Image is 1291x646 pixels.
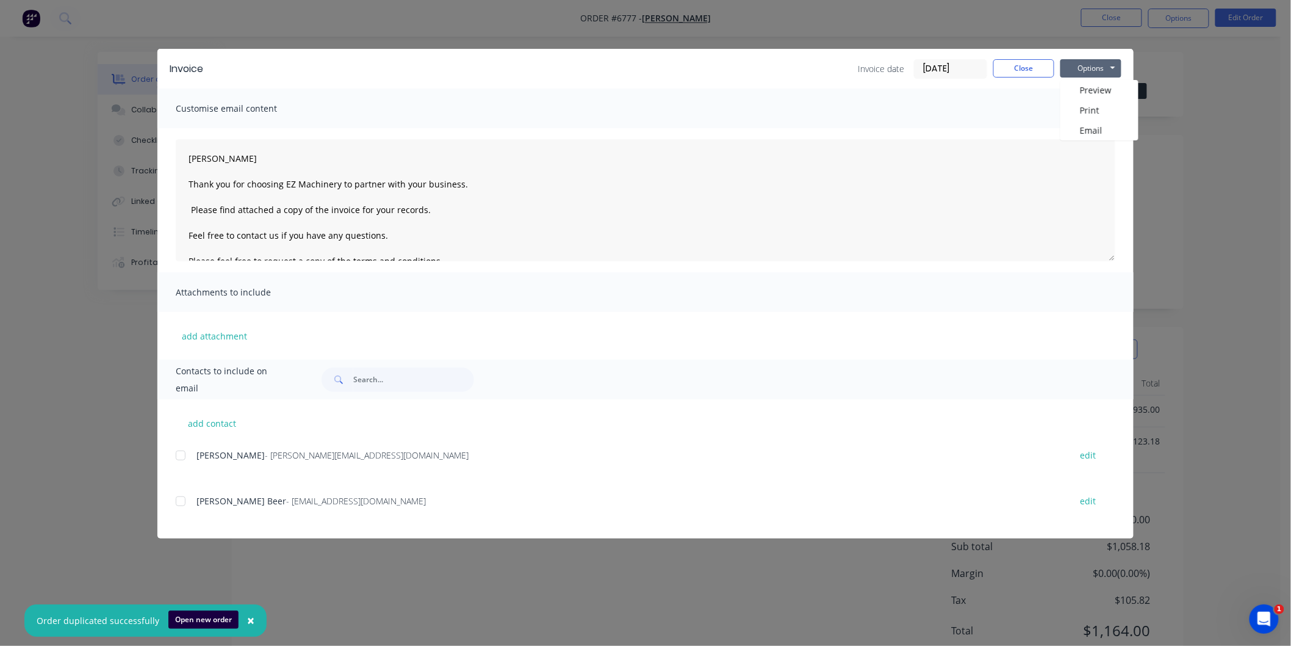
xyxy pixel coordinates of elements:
[1060,80,1138,100] button: Preview
[235,606,267,636] button: Close
[168,611,239,629] button: Open new order
[170,62,203,76] div: Invoice
[176,139,1115,261] textarea: [PERSON_NAME] Thank you for choosing EZ Machinery to partner with your business. Please find atta...
[1060,100,1138,120] button: Print
[1073,447,1104,463] button: edit
[176,100,310,117] span: Customise email content
[286,495,426,507] span: - [EMAIL_ADDRESS][DOMAIN_NAME]
[247,612,254,629] span: ×
[1060,59,1121,78] button: Options
[1250,604,1279,634] iframe: Intercom live chat
[1073,493,1104,509] button: edit
[196,449,265,461] span: [PERSON_NAME]
[176,414,249,432] button: add contact
[176,327,253,345] button: add attachment
[37,614,159,627] div: Order duplicated successfully
[858,62,904,75] span: Invoice date
[196,495,286,507] span: [PERSON_NAME] Beer
[176,284,310,301] span: Attachments to include
[1060,120,1138,140] button: Email
[1275,604,1284,614] span: 1
[993,59,1054,78] button: Close
[265,449,469,461] span: - [PERSON_NAME][EMAIL_ADDRESS][DOMAIN_NAME]
[353,368,474,392] input: Search...
[176,363,291,397] span: Contacts to include on email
